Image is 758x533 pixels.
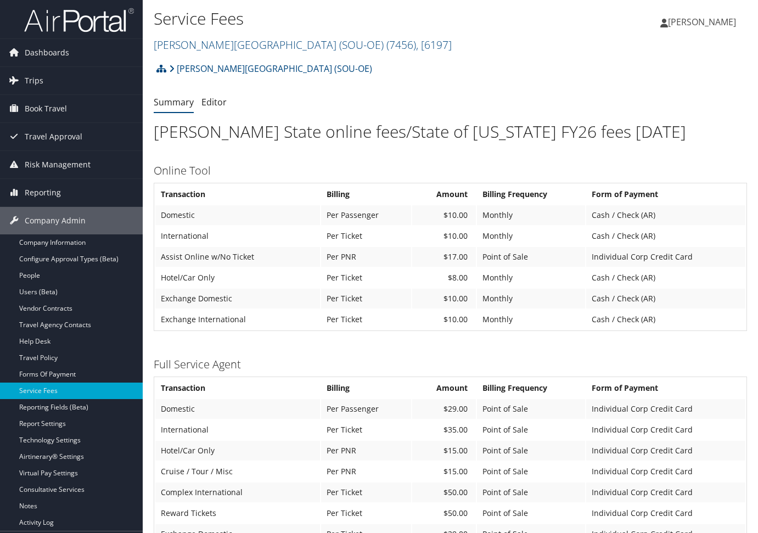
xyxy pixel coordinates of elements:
[321,462,411,481] td: Per PNR
[586,503,745,523] td: Individual Corp Credit Card
[155,205,320,225] td: Domestic
[25,179,61,206] span: Reporting
[321,247,411,267] td: Per PNR
[477,205,585,225] td: Monthly
[25,123,82,150] span: Travel Approval
[477,268,585,288] td: Monthly
[412,420,476,440] td: $35.00
[321,310,411,329] td: Per Ticket
[477,310,585,329] td: Monthly
[155,420,320,440] td: International
[321,289,411,308] td: Per Ticket
[416,37,452,52] span: , [ 6197 ]
[155,226,320,246] td: International
[154,37,452,52] a: [PERSON_NAME][GEOGRAPHIC_DATA] (SOU-OE)
[25,207,86,234] span: Company Admin
[154,120,747,143] h1: [PERSON_NAME] State online fees/State of [US_STATE] FY26 fees [DATE]
[477,226,585,246] td: Monthly
[154,163,747,178] h3: Online Tool
[24,7,134,33] img: airportal-logo.png
[321,420,411,440] td: Per Ticket
[477,441,585,461] td: Point of Sale
[477,399,585,419] td: Point of Sale
[321,378,411,398] th: Billing
[321,205,411,225] td: Per Passenger
[412,289,476,308] td: $10.00
[586,247,745,267] td: Individual Corp Credit Card
[412,226,476,246] td: $10.00
[155,268,320,288] td: Hotel/Car Only
[412,247,476,267] td: $17.00
[477,289,585,308] td: Monthly
[155,399,320,419] td: Domestic
[321,399,411,419] td: Per Passenger
[477,503,585,523] td: Point of Sale
[477,420,585,440] td: Point of Sale
[201,96,227,108] a: Editor
[412,268,476,288] td: $8.00
[412,441,476,461] td: $15.00
[321,441,411,461] td: Per PNR
[321,268,411,288] td: Per Ticket
[477,247,585,267] td: Point of Sale
[25,67,43,94] span: Trips
[586,289,745,308] td: Cash / Check (AR)
[412,205,476,225] td: $10.00
[155,482,320,502] td: Complex International
[412,399,476,419] td: $29.00
[586,399,745,419] td: Individual Corp Credit Card
[155,310,320,329] td: Exchange International
[477,482,585,502] td: Point of Sale
[586,441,745,461] td: Individual Corp Credit Card
[321,184,411,204] th: Billing
[412,310,476,329] td: $10.00
[154,7,549,30] h1: Service Fees
[155,462,320,481] td: Cruise / Tour / Misc
[477,184,585,204] th: Billing Frequency
[321,226,411,246] td: Per Ticket
[25,151,91,178] span: Risk Management
[155,247,320,267] td: Assist Online w/No Ticket
[412,462,476,481] td: $15.00
[586,482,745,502] td: Individual Corp Credit Card
[660,5,747,38] a: [PERSON_NAME]
[586,310,745,329] td: Cash / Check (AR)
[154,96,194,108] a: Summary
[586,420,745,440] td: Individual Corp Credit Card
[155,184,320,204] th: Transaction
[155,503,320,523] td: Reward Tickets
[477,378,585,398] th: Billing Frequency
[586,268,745,288] td: Cash / Check (AR)
[155,289,320,308] td: Exchange Domestic
[586,184,745,204] th: Form of Payment
[169,58,372,80] a: [PERSON_NAME][GEOGRAPHIC_DATA] (SOU-OE)
[154,357,747,372] h3: Full Service Agent
[586,226,745,246] td: Cash / Check (AR)
[155,378,320,398] th: Transaction
[477,462,585,481] td: Point of Sale
[386,37,416,52] span: ( 7456 )
[321,482,411,502] td: Per Ticket
[586,378,745,398] th: Form of Payment
[412,184,476,204] th: Amount
[412,482,476,502] td: $50.00
[321,503,411,523] td: Per Ticket
[668,16,736,28] span: [PERSON_NAME]
[586,462,745,481] td: Individual Corp Credit Card
[155,441,320,461] td: Hotel/Car Only
[412,503,476,523] td: $50.00
[412,378,476,398] th: Amount
[25,95,67,122] span: Book Travel
[25,39,69,66] span: Dashboards
[586,205,745,225] td: Cash / Check (AR)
